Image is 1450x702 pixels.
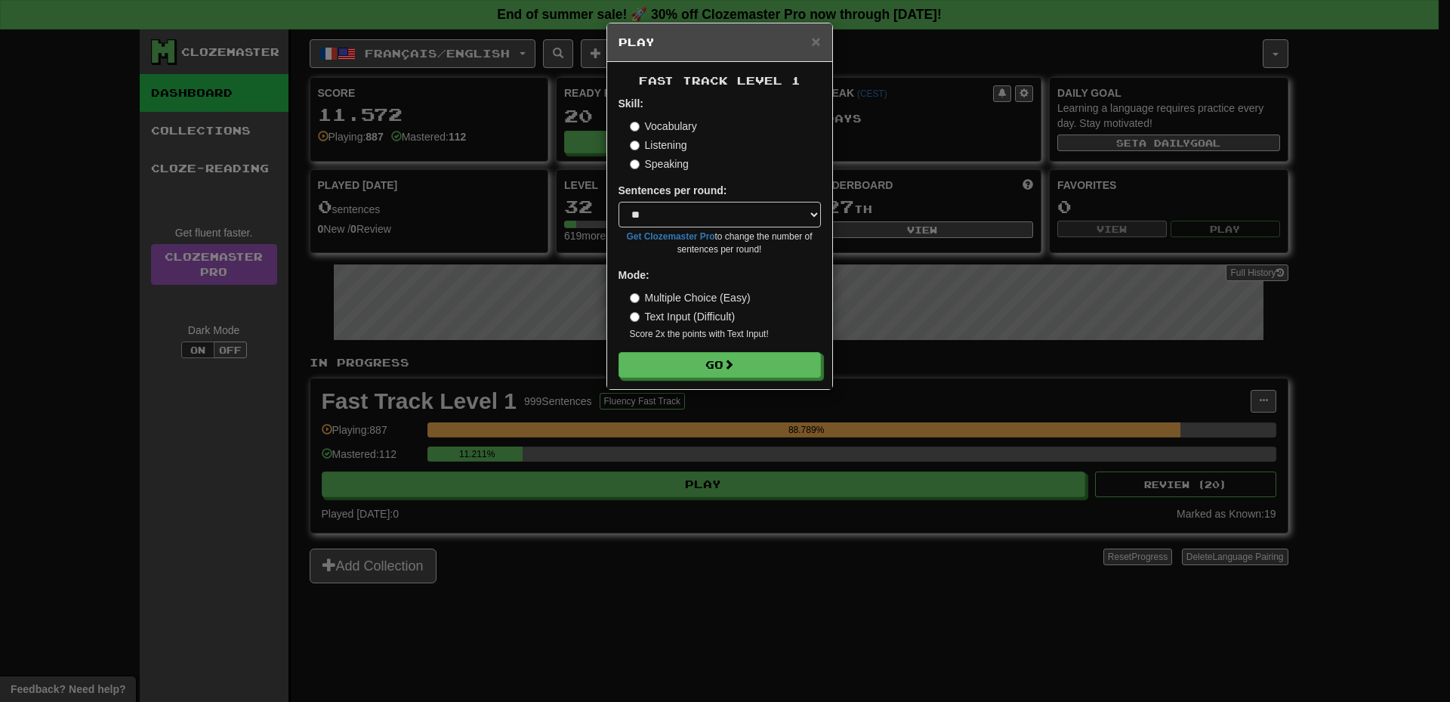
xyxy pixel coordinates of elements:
[619,269,649,281] strong: Mode:
[630,122,640,131] input: Vocabulary
[627,231,715,242] a: Get Clozemaster Pro
[630,138,687,153] label: Listening
[630,312,640,322] input: Text Input (Difficult)
[630,328,821,341] small: Score 2x the points with Text Input !
[630,293,640,303] input: Multiple Choice (Easy)
[630,309,736,324] label: Text Input (Difficult)
[630,156,689,172] label: Speaking
[619,352,821,378] button: Go
[811,33,820,49] button: Close
[630,119,697,134] label: Vocabulary
[630,141,640,150] input: Listening
[630,159,640,169] input: Speaking
[619,230,821,256] small: to change the number of sentences per round!
[630,290,751,305] label: Multiple Choice (Easy)
[619,183,727,198] label: Sentences per round:
[811,32,820,50] span: ×
[619,97,643,110] strong: Skill:
[639,74,801,87] span: Fast Track Level 1
[619,35,821,50] h5: Play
